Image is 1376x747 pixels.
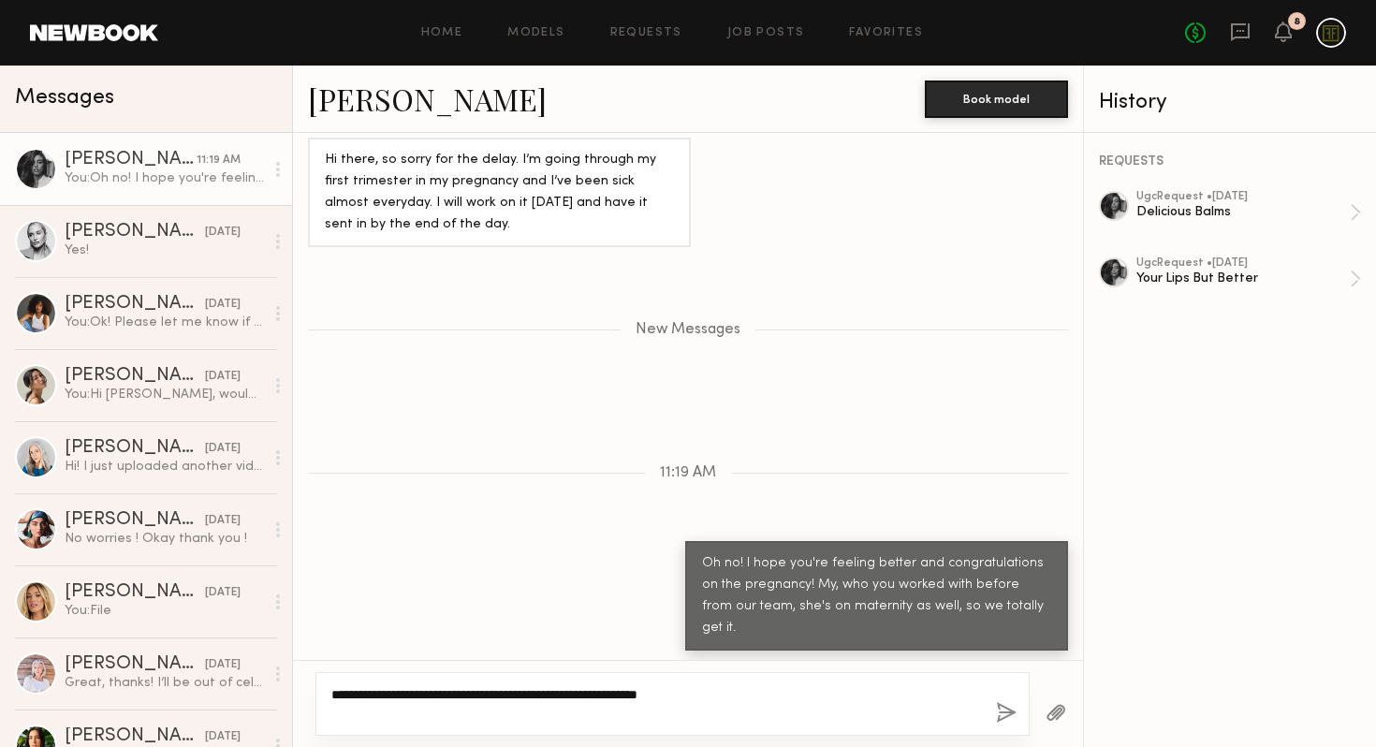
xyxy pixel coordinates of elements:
[727,27,805,39] a: Job Posts
[65,727,205,746] div: [PERSON_NAME]
[65,511,205,530] div: [PERSON_NAME]
[205,728,241,746] div: [DATE]
[308,79,547,119] a: [PERSON_NAME]
[421,27,463,39] a: Home
[65,655,205,674] div: [PERSON_NAME]
[65,169,264,187] div: You: Oh no! I hope you're feeling better and congratulations on the pregnancy! My, who you worked...
[65,386,264,403] div: You: Hi [PERSON_NAME], would you be interested in doing a Day in The Life video and get featured ...
[65,674,264,692] div: Great, thanks! I’ll be out of cell service here and there but will check messages whenever I have...
[1099,155,1361,168] div: REQUESTS
[1136,191,1350,203] div: ugc Request • [DATE]
[65,530,264,548] div: No worries ! Okay thank you !
[925,90,1068,106] a: Book model
[205,440,241,458] div: [DATE]
[205,656,241,674] div: [DATE]
[65,458,264,476] div: Hi! I just uploaded another video that kinda ran through the whole thing in one. I hope that’s OK...
[1099,92,1361,113] div: History
[65,439,205,458] div: [PERSON_NAME]
[65,223,205,242] div: [PERSON_NAME]
[205,296,241,314] div: [DATE]
[1136,257,1361,300] a: ugcRequest •[DATE]Your Lips But Better
[636,322,740,338] span: New Messages
[197,152,241,169] div: 11:19 AM
[65,602,264,620] div: You: File
[925,81,1068,118] button: Book model
[205,224,241,242] div: [DATE]
[610,27,682,39] a: Requests
[65,314,264,331] div: You: Ok! Please let me know if you have any questions.
[205,368,241,386] div: [DATE]
[1136,191,1361,234] a: ugcRequest •[DATE]Delicious Balms
[65,583,205,602] div: [PERSON_NAME]
[325,150,674,236] div: Hi there, so sorry for the delay. I’m going through my first trimester in my pregnancy and I’ve b...
[660,465,716,481] span: 11:19 AM
[1136,203,1350,221] div: Delicious Balms
[849,27,923,39] a: Favorites
[65,242,264,259] div: Yes!
[205,512,241,530] div: [DATE]
[65,295,205,314] div: [PERSON_NAME]
[205,584,241,602] div: [DATE]
[65,151,197,169] div: [PERSON_NAME]
[702,553,1051,639] div: Oh no! I hope you're feeling better and congratulations on the pregnancy! My, who you worked with...
[1294,17,1300,27] div: 8
[1136,257,1350,270] div: ugc Request • [DATE]
[65,367,205,386] div: [PERSON_NAME]
[15,87,114,109] span: Messages
[1136,270,1350,287] div: Your Lips But Better
[507,27,564,39] a: Models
